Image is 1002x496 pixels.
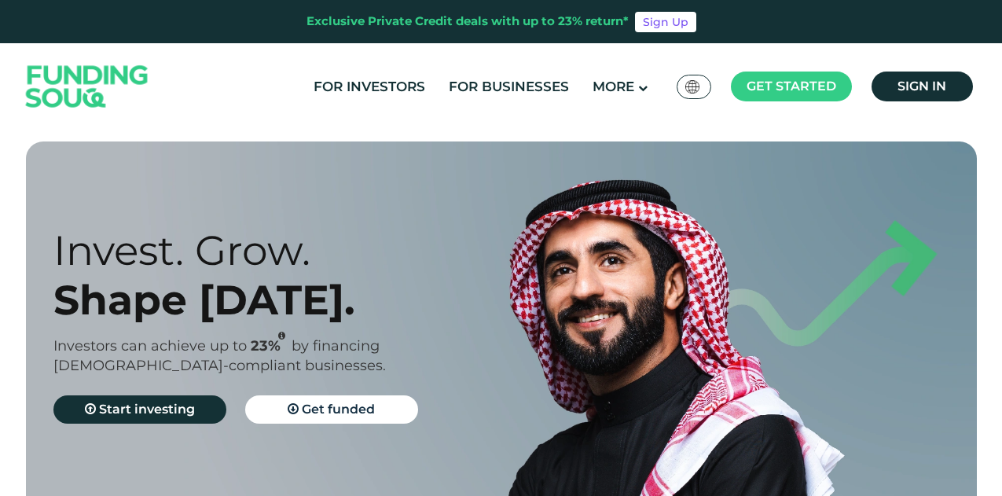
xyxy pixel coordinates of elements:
[310,74,429,100] a: For Investors
[302,402,375,417] span: Get funded
[635,12,696,32] a: Sign Up
[278,332,285,340] i: 23% IRR (expected) ~ 15% Net yield (expected)
[593,79,634,94] span: More
[306,13,629,31] div: Exclusive Private Credit deals with up to 23% return*
[53,395,226,424] a: Start investing
[251,337,292,355] span: 23%
[897,79,946,94] span: Sign in
[245,395,418,424] a: Get funded
[53,337,386,374] span: by financing [DEMOGRAPHIC_DATA]-compliant businesses.
[10,47,164,127] img: Logo
[872,72,973,101] a: Sign in
[53,226,529,275] div: Invest. Grow.
[99,402,195,417] span: Start investing
[53,275,529,325] div: Shape [DATE].
[445,74,573,100] a: For Businesses
[685,80,699,94] img: SA Flag
[747,79,836,94] span: Get started
[53,337,247,355] span: Investors can achieve up to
